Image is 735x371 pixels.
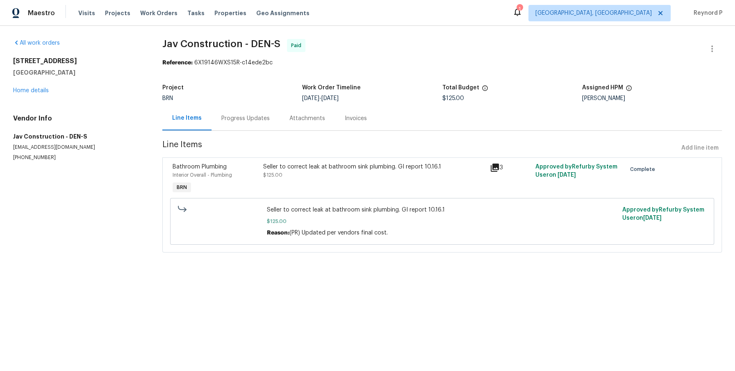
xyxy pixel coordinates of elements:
div: 3 [490,163,530,173]
span: Properties [214,9,246,17]
span: [DATE] [321,96,339,101]
span: $125.00 [267,217,617,225]
span: $125.00 [263,173,282,178]
span: Maestro [28,9,55,17]
span: Complete [630,165,658,173]
p: [EMAIL_ADDRESS][DOMAIN_NAME] [13,144,143,151]
span: Projects [105,9,130,17]
h5: Project [162,85,184,91]
span: Interior Overall - Plumbing [173,173,232,178]
h5: [GEOGRAPHIC_DATA] [13,68,143,77]
div: Invoices [345,114,367,123]
span: [DATE] [643,215,662,221]
div: Progress Updates [221,114,270,123]
h5: Jav Construction - DEN-S [13,132,143,141]
span: Jav Construction - DEN-S [162,39,280,49]
h5: Assigned HPM [582,85,623,91]
b: Reference: [162,60,193,66]
span: Geo Assignments [256,9,309,17]
div: [PERSON_NAME] [582,96,722,101]
span: Reason: [267,230,289,236]
span: [DATE] [558,172,576,178]
h5: Work Order Timeline [302,85,361,91]
div: 6X19146WXS15R-c14ede2bc [162,59,722,67]
p: [PHONE_NUMBER] [13,154,143,161]
a: All work orders [13,40,60,46]
span: (PR) Updated per vendors final cost. [289,230,388,236]
span: Paid [291,41,305,50]
span: BRN [162,96,173,101]
span: Bathroom Plumbing [173,164,227,170]
span: Reynord P [690,9,723,17]
span: The hpm assigned to this work order. [626,85,632,96]
span: $125.00 [442,96,464,101]
span: BRN [173,183,190,191]
span: Seller to correct leak at bathroom sink plumbing. GI report 10.16.1 [267,206,617,214]
span: Approved by Refurby System User on [535,164,617,178]
span: - [302,96,339,101]
span: Visits [78,9,95,17]
h4: Vendor Info [13,114,143,123]
h5: Total Budget [442,85,479,91]
h2: [STREET_ADDRESS] [13,57,143,65]
span: Tasks [187,10,205,16]
span: [DATE] [302,96,319,101]
span: Approved by Refurby System User on [622,207,704,221]
span: Work Orders [140,9,177,17]
div: 1 [517,5,522,13]
span: [GEOGRAPHIC_DATA], [GEOGRAPHIC_DATA] [535,9,652,17]
a: Home details [13,88,49,93]
div: Attachments [289,114,325,123]
span: The total cost of line items that have been proposed by Opendoor. This sum includes line items th... [482,85,488,96]
div: Seller to correct leak at bathroom sink plumbing. GI report 10.16.1 [263,163,485,171]
span: Line Items [162,141,678,156]
div: Line Items [172,114,202,122]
